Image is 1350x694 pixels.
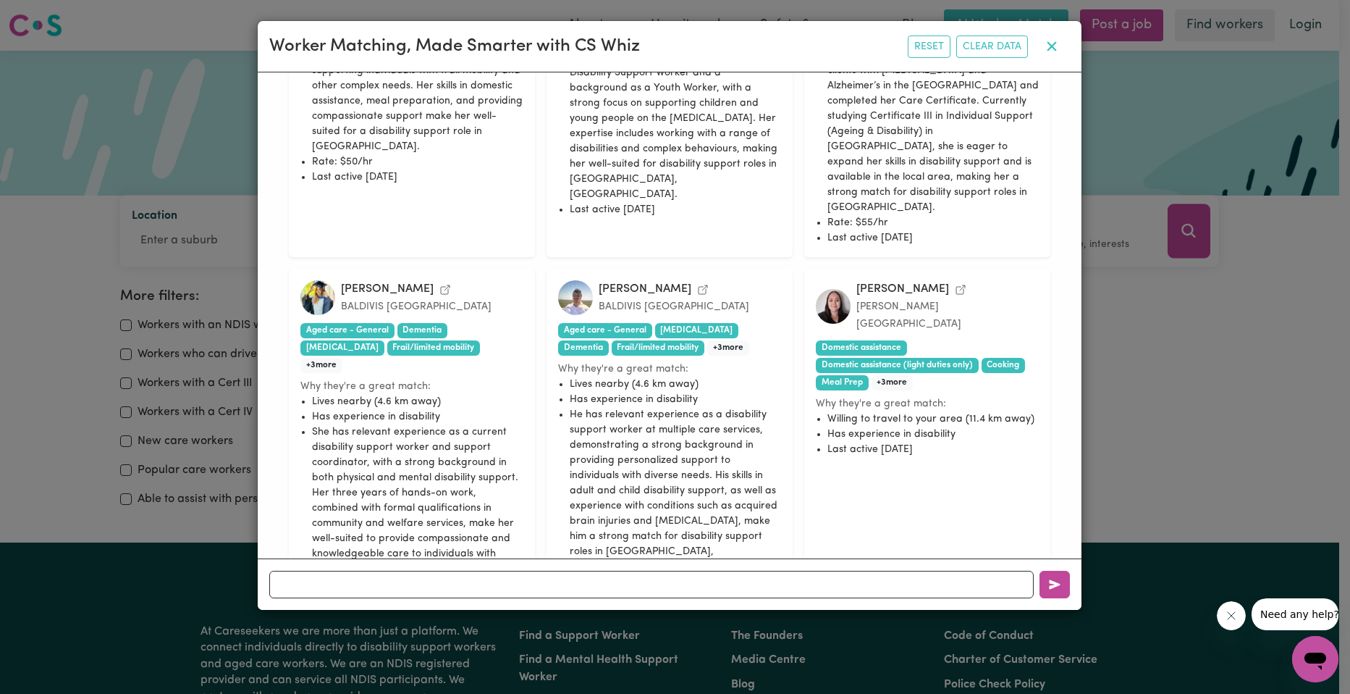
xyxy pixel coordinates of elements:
[300,323,395,338] span: Aged care - General
[1217,601,1246,630] iframe: Close message
[827,230,1039,246] li: Last active [DATE]
[269,33,640,59] div: Worker Matching, Made Smarter with CS Whiz
[1292,636,1338,682] iframe: Button to launch messaging window
[558,340,609,355] span: Dementia
[1252,598,1338,630] iframe: Message from company
[300,379,523,394] small: Why they're a great match:
[558,280,593,315] img: Aakash B.
[312,170,523,185] li: Last active [DATE]
[827,411,1039,427] li: Willing to travel to your area (11.4 km away)
[570,392,781,407] li: Has experience in disability
[816,340,907,355] span: Domestic assistance
[982,358,1026,372] span: Cooking
[827,33,1039,215] li: She has relevant experience in providing compassionate care, having supported clients with [MEDIC...
[341,301,492,312] small: BALDIVIS [GEOGRAPHIC_DATA]
[612,340,705,355] span: Frail/limited mobility
[570,50,781,202] li: She has relevant experience as a current Disability Support Worker and a background as a Youth Wo...
[827,215,1039,230] li: Rate: $55/hr
[558,323,652,338] span: Aged care - General
[816,396,1039,411] small: Why they're a great match:
[599,283,691,296] div: [PERSON_NAME]
[955,280,966,298] a: View Tamalee J.'s profile
[856,283,949,296] div: [PERSON_NAME]
[341,283,434,296] div: [PERSON_NAME]
[816,375,869,390] span: Meal Prep
[387,340,481,355] span: Frail/limited mobility
[570,407,781,574] li: He has relevant experience as a disability support worker at multiple care services, demonstratin...
[312,409,523,425] li: Has experience in disability
[827,427,1039,442] li: Has experience in disability
[570,202,781,217] li: Last active [DATE]
[816,358,979,372] span: Domestic assistance (light duties only)
[9,10,88,22] span: Need any help?
[312,425,523,592] li: She has relevant experience as a current disability support worker and support coordinator, with ...
[599,301,749,312] small: BALDIVIS [GEOGRAPHIC_DATA]
[312,154,523,170] li: Rate: $50/hr
[655,323,739,338] span: [MEDICAL_DATA]
[312,394,523,409] li: Lives nearby (4.6 km away)
[856,301,961,330] small: [PERSON_NAME] [GEOGRAPHIC_DATA]
[558,361,781,377] small: Why they're a great match:
[312,17,523,154] li: She has relevant experience as a support worker and personal care assistant, with a strong backgr...
[872,375,914,390] span: + 3 more
[956,35,1028,58] button: Clear Data
[439,280,451,298] a: View Carissa G.'s profile
[827,442,1039,457] li: Last active [DATE]
[300,340,384,355] span: [MEDICAL_DATA]
[908,35,950,58] button: Reset
[300,358,342,372] span: + 3 more
[300,280,335,315] img: Carissa G.
[707,340,749,355] span: + 3 more
[397,323,448,338] span: Dementia
[816,289,851,324] img: Tamalee J.
[697,280,709,298] a: View Aakash B.'s profile
[570,377,781,392] li: Lives nearby (4.6 km away)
